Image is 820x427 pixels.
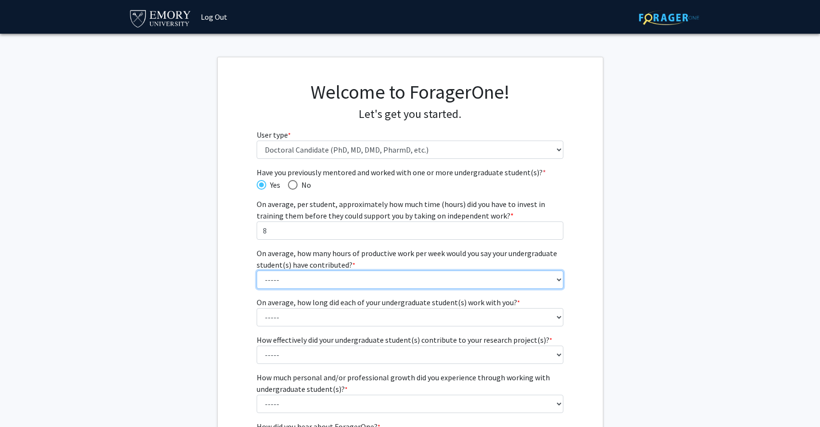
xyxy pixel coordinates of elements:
[7,384,41,420] iframe: Chat
[257,129,291,141] label: User type
[639,10,699,25] img: ForagerOne Logo
[257,297,520,308] label: On average, how long did each of your undergraduate student(s) work with you?
[257,107,563,121] h4: Let's get you started.
[298,179,311,191] span: No
[257,178,563,191] mat-radio-group: Have you previously mentored and worked with one or more undergraduate student(s)?
[257,334,552,346] label: How effectively did your undergraduate student(s) contribute to your research project(s)?
[257,199,545,220] span: On average, per student, approximately how much time (hours) did you have to invest in training t...
[266,179,280,191] span: Yes
[257,80,563,104] h1: Welcome to ForagerOne!
[129,7,193,29] img: Emory University Logo
[257,167,563,178] span: Have you previously mentored and worked with one or more undergraduate student(s)?
[257,247,563,271] label: On average, how many hours of productive work per week would you say your undergraduate student(s...
[257,372,563,395] label: How much personal and/or professional growth did you experience through working with undergraduat...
